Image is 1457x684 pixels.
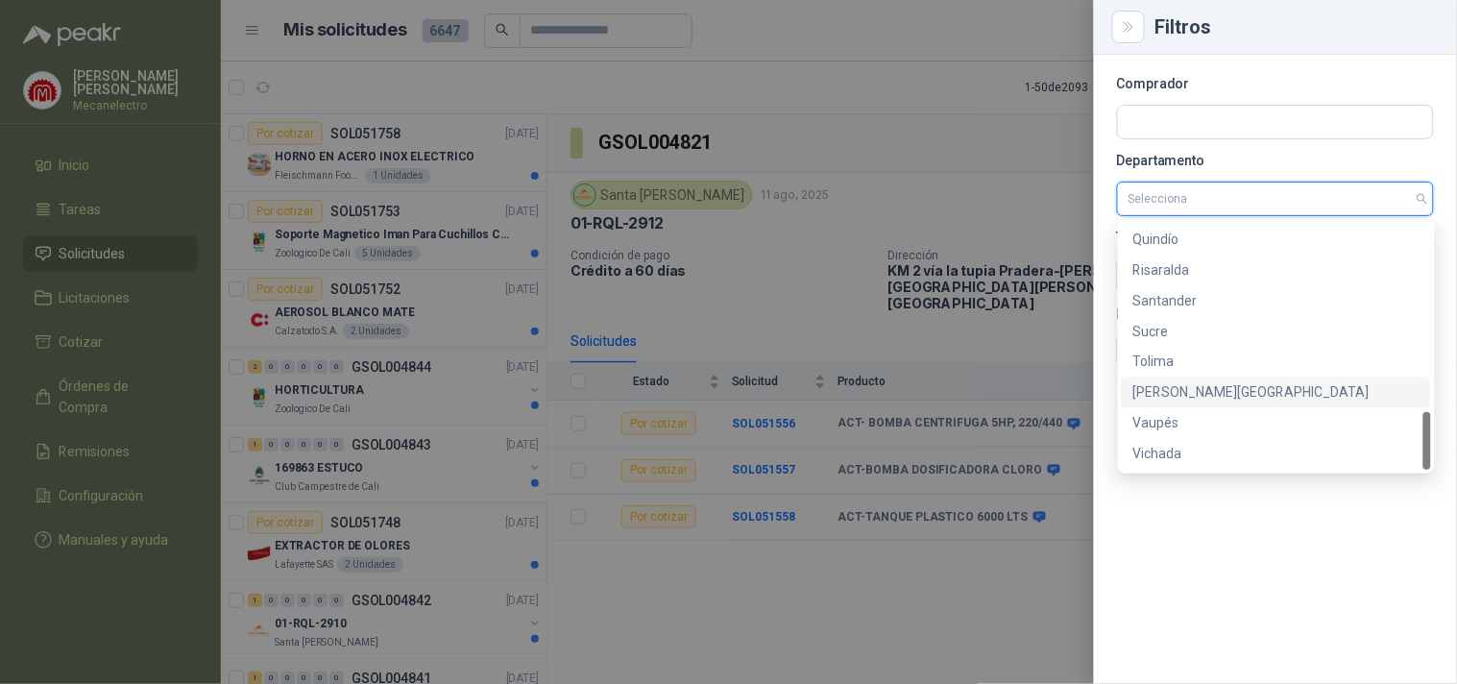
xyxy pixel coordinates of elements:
div: Tolima [1122,347,1431,378]
div: Quindío [1133,229,1420,250]
div: Vaupés [1122,408,1431,439]
div: Sucre [1122,316,1431,347]
div: Tolima [1133,352,1420,373]
div: [PERSON_NAME][GEOGRAPHIC_DATA] [1133,382,1420,403]
div: Risaralda [1133,259,1420,281]
div: Santander [1122,285,1431,316]
div: Risaralda [1122,255,1431,285]
div: Filtros [1155,17,1434,37]
div: Vaupés [1133,413,1420,434]
div: Vichada [1133,444,1420,465]
div: Quindío [1122,224,1431,255]
div: Valle del Cauca [1122,378,1431,408]
div: Vichada [1122,439,1431,470]
button: Close [1117,15,1140,38]
div: Sucre [1133,321,1420,342]
p: Comprador [1117,78,1434,89]
div: Santander [1133,290,1420,311]
p: Departamento [1117,155,1434,166]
